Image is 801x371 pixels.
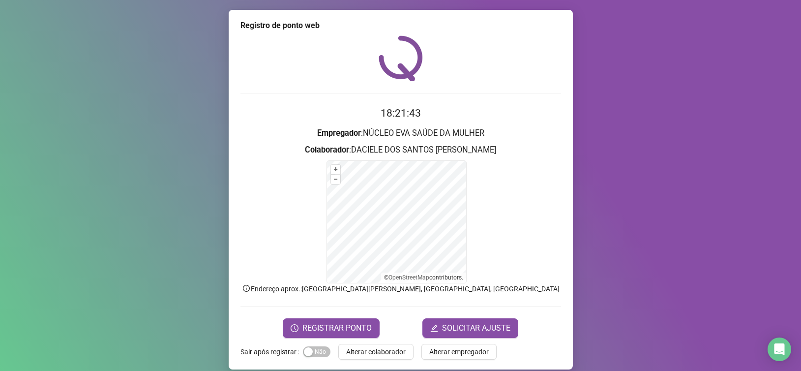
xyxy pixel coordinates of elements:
button: – [331,175,340,184]
p: Endereço aprox. : [GEOGRAPHIC_DATA][PERSON_NAME], [GEOGRAPHIC_DATA], [GEOGRAPHIC_DATA] [240,283,561,294]
span: edit [430,324,438,332]
strong: Empregador [317,128,361,138]
button: Alterar colaborador [338,344,414,360]
span: REGISTRAR PONTO [302,322,372,334]
div: Open Intercom Messenger [768,338,791,361]
span: Alterar empregador [429,346,489,357]
button: REGISTRAR PONTO [283,318,380,338]
h3: : DACIELE DOS SANTOS [PERSON_NAME] [240,144,561,156]
button: Alterar empregador [421,344,497,360]
span: SOLICITAR AJUSTE [442,322,510,334]
label: Sair após registrar [240,344,303,360]
h3: : NÚCLEO EVA SAÚDE DA MULHER [240,127,561,140]
span: clock-circle [291,324,298,332]
img: QRPoint [379,35,423,81]
strong: Colaborador [305,145,349,155]
div: Registro de ponto web [240,20,561,31]
time: 18:21:43 [381,107,421,119]
button: + [331,165,340,174]
button: editSOLICITAR AJUSTE [422,318,518,338]
span: info-circle [242,284,251,293]
a: OpenStreetMap [388,274,429,281]
span: Alterar colaborador [346,346,406,357]
li: © contributors. [384,274,463,281]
